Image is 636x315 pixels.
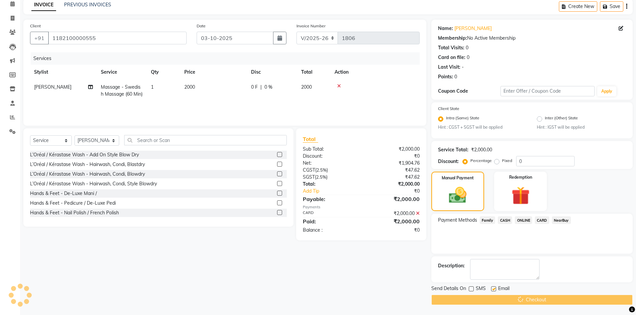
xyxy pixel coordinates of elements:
a: [PERSON_NAME] [454,25,492,32]
span: Family [480,216,495,224]
label: Percentage [470,158,492,164]
label: Inter (Other) State [545,115,578,123]
div: Name: [438,25,453,32]
div: - [462,64,464,71]
button: +91 [30,32,49,44]
div: L’Oréal / Kérastase Wash - Add On Style Blow Dry [30,151,139,158]
th: Price [180,65,247,80]
span: Email [498,285,509,293]
div: Hands & Feet - De-Luxe Mani / [30,190,97,197]
div: ₹2,000.00 [361,217,425,225]
div: Total Visits: [438,44,464,51]
div: L’Oréal / Kérastase Wash - Hairwash, Condi, Style Blowdry [30,180,157,187]
label: Date [197,23,206,29]
span: 2000 [301,84,312,90]
div: ( ) [298,174,361,181]
div: L’Oréal / Kérastase Wash - Hairwash, Condi, Blastdry [30,161,145,168]
div: Total: [298,181,361,188]
span: 0 % [264,84,272,91]
img: _gift.svg [506,184,536,207]
span: Send Details On [431,285,466,293]
span: 1 [151,84,154,90]
div: Sub Total: [298,146,361,153]
label: Client [30,23,41,29]
div: Last Visit: [438,64,460,71]
div: ( ) [298,167,361,174]
span: Payment Methods [438,217,477,224]
span: Massage - Swedish Massage (60 Min) [101,84,143,97]
th: Qty [147,65,180,80]
label: Manual Payment [442,175,474,181]
div: Balance : [298,227,361,234]
span: Total [303,136,318,143]
button: Create New [559,1,597,12]
div: ₹2,000.00 [361,181,425,188]
span: CASH [498,216,512,224]
span: CGST [303,167,315,173]
div: CARD [298,210,361,217]
div: Net: [298,160,361,167]
div: Discount: [298,153,361,160]
div: Hands & Feet - Pedicure / De-Luxe Pedi [30,200,116,207]
label: Client State [438,106,459,112]
div: L’Oréal / Kérastase Wash - Hairwash, Condi, Blowdry [30,171,145,178]
div: Service Total: [438,146,468,153]
span: SGST [303,174,315,180]
div: Services [31,52,425,65]
span: ONLINE [515,216,532,224]
a: PREVIOUS INVOICES [64,2,111,8]
div: Card on file: [438,54,465,61]
input: Enter Offer / Coupon Code [500,86,595,96]
div: Coupon Code [438,88,501,95]
a: Add Tip [298,188,372,195]
small: Hint : CGST + SGST will be applied [438,124,527,130]
div: No Active Membership [438,35,626,42]
div: ₹47.62 [361,167,425,174]
div: ₹2,000.00 [361,195,425,203]
input: Search by Name/Mobile/Email/Code [48,32,187,44]
div: Payments [303,204,419,210]
label: Redemption [509,174,532,180]
div: Discount: [438,158,459,165]
div: 0 [454,73,457,80]
div: 0 [466,44,468,51]
label: Fixed [502,158,512,164]
div: ₹2,000.00 [361,146,425,153]
div: ₹2,000.00 [361,210,425,217]
th: Service [97,65,147,80]
span: 2000 [184,84,195,90]
div: ₹2,000.00 [471,146,492,153]
div: ₹0 [361,227,425,234]
div: ₹1,904.76 [361,160,425,167]
span: SMS [476,285,486,293]
span: CARD [535,216,549,224]
th: Total [297,65,331,80]
th: Stylist [30,65,97,80]
div: ₹0 [372,188,425,195]
span: NearBuy [552,216,571,224]
th: Disc [247,65,297,80]
label: Invoice Number [296,23,326,29]
div: Membership: [438,35,467,42]
button: Apply [597,86,616,96]
div: Paid: [298,217,361,225]
div: Description: [438,262,465,269]
img: _cash.svg [443,185,472,205]
span: 2.5% [316,167,327,173]
div: ₹0 [361,153,425,160]
div: Hands & Feet - Nail Polish / French Polish [30,209,119,216]
span: 0 F [251,84,258,91]
th: Action [331,65,420,80]
span: 2.5% [316,174,326,180]
span: [PERSON_NAME] [34,84,71,90]
div: Points: [438,73,453,80]
small: Hint : IGST will be applied [537,124,626,130]
div: 0 [467,54,469,61]
span: | [260,84,262,91]
input: Search or Scan [124,135,287,145]
label: Intra (Same) State [446,115,479,123]
button: Save [600,1,623,12]
div: ₹47.62 [361,174,425,181]
div: Payable: [298,195,361,203]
